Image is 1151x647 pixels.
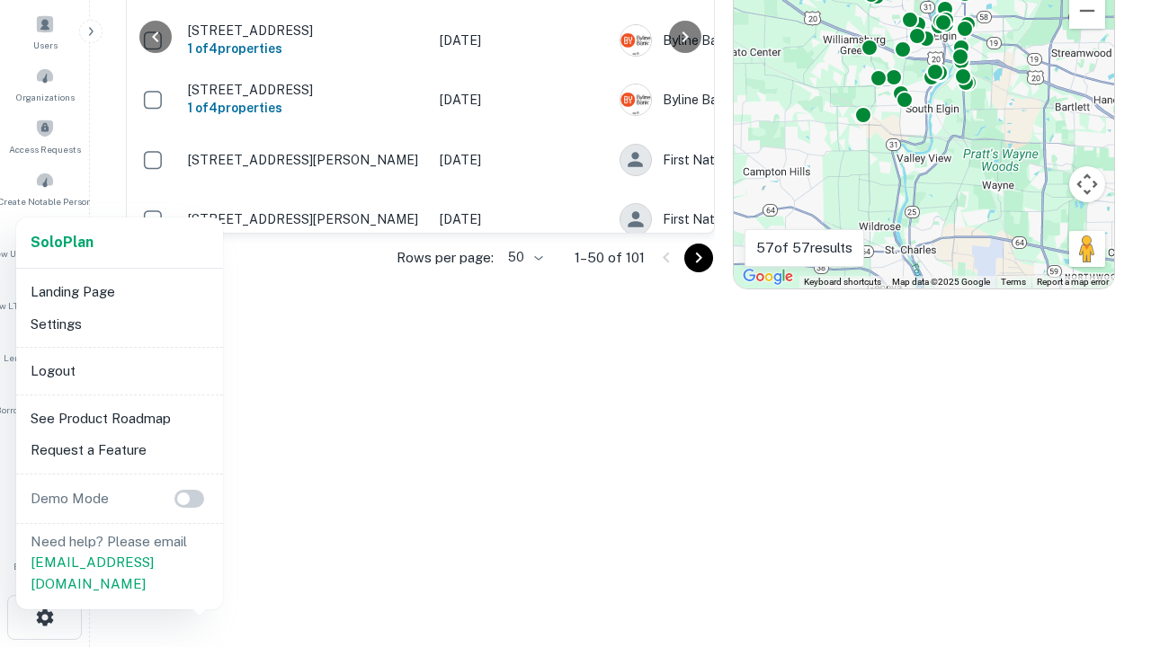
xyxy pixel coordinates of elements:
iframe: Chat Widget [1061,446,1151,532]
li: Landing Page [23,276,216,308]
li: Request a Feature [23,434,216,466]
li: See Product Roadmap [23,403,216,435]
p: Need help? Please email [31,531,209,595]
li: Logout [23,355,216,387]
li: Settings [23,308,216,341]
a: [EMAIL_ADDRESS][DOMAIN_NAME] [31,554,154,591]
a: SoloPlan [31,232,94,253]
p: Demo Mode [23,488,116,510]
strong: Solo Plan [31,234,94,251]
